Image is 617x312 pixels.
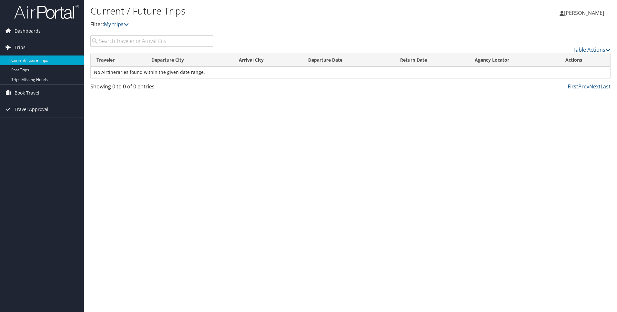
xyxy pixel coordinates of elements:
th: Departure City: activate to sort column ascending [146,54,233,66]
a: Prev [578,83,589,90]
th: Return Date: activate to sort column ascending [394,54,469,66]
td: No Airtineraries found within the given date range. [91,66,610,78]
span: Dashboards [15,23,41,39]
span: Travel Approval [15,101,48,117]
span: Book Travel [15,85,39,101]
div: Showing 0 to 0 of 0 entries [90,83,213,94]
a: Last [601,83,611,90]
a: [PERSON_NAME] [560,3,611,23]
span: Trips [15,39,25,55]
input: Search Traveler or Arrival City [90,35,213,47]
a: Table Actions [573,46,611,53]
th: Agency Locator: activate to sort column ascending [469,54,560,66]
th: Traveler: activate to sort column ascending [91,54,146,66]
a: Next [589,83,601,90]
th: Arrival City: activate to sort column ascending [233,54,302,66]
th: Departure Date: activate to sort column descending [302,54,394,66]
a: First [568,83,578,90]
span: [PERSON_NAME] [564,9,604,16]
img: airportal-logo.png [14,4,79,19]
a: My trips [104,21,129,28]
h1: Current / Future Trips [90,4,437,18]
p: Filter: [90,20,437,29]
th: Actions [560,54,610,66]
